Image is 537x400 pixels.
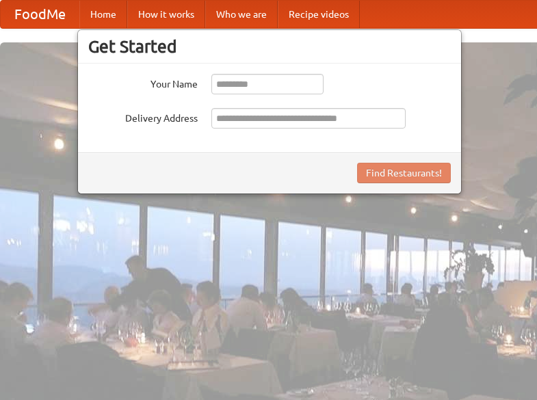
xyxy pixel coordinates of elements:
[88,74,198,91] label: Your Name
[357,163,451,183] button: Find Restaurants!
[205,1,278,28] a: Who we are
[88,108,198,125] label: Delivery Address
[127,1,205,28] a: How it works
[1,1,79,28] a: FoodMe
[278,1,360,28] a: Recipe videos
[88,36,451,57] h3: Get Started
[79,1,127,28] a: Home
